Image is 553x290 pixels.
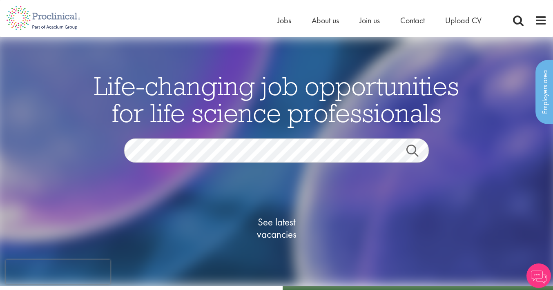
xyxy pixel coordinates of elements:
a: Jobs [277,15,291,26]
iframe: reCAPTCHA [6,260,110,284]
span: Life-changing job opportunities for life science professionals [94,69,459,129]
img: Chatbot [526,263,551,288]
a: Upload CV [445,15,482,26]
a: Job search submit button [400,144,435,161]
a: Contact [400,15,425,26]
a: Join us [359,15,380,26]
a: About us [312,15,339,26]
span: See latest vacancies [236,216,317,240]
a: See latestvacancies [236,183,317,273]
